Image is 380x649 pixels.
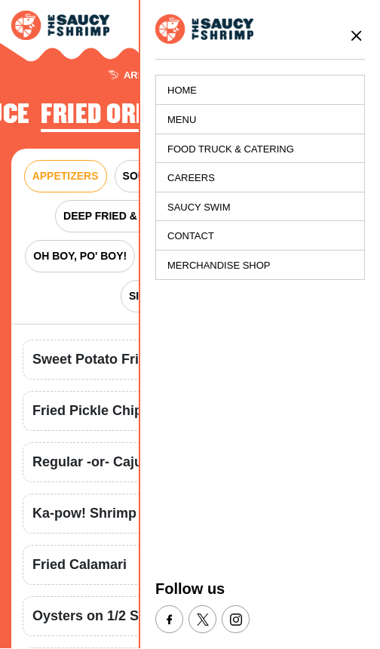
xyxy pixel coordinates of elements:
button: OH BOY, PO' BOY! [25,241,135,273]
a: Menu [156,106,364,135]
span: Follow us [155,578,225,601]
button: DEEP FRIED & DELICIOUS! [55,201,210,233]
a: Food Truck & Catering [156,135,364,165]
h2: Fried Oreos [41,101,177,131]
button: APPETIZERS [24,161,107,193]
li: 3 of 4 [41,101,177,134]
span: SOUPS & SALADS [123,169,216,185]
img: logo [155,15,253,45]
span: Oysters on 1/2 Shell [32,607,162,627]
span: Fried Calamari [32,555,127,576]
a: Merchandise Shop [156,251,364,280]
a: Home [156,76,364,106]
span: Ka-pow! Shrimp [32,504,136,524]
span: SIDES [129,289,161,305]
span: OH BOY, PO' BOY! [33,249,127,265]
a: Contact [156,222,364,251]
img: logo [11,11,109,41]
span: DEEP FRIED & DELICIOUS! [63,209,201,225]
span: Regular -or- Cajun Fries [32,453,187,473]
a: Saucy Swim [156,193,364,223]
span: Sweet Potato Fries [32,350,154,371]
span: Fried Pickle Chips [32,401,150,422]
button: SIDES [121,281,169,313]
button: SOUPS & SALADS [115,161,225,193]
a: Careers [156,164,364,193]
span: APPETIZERS [32,169,99,185]
span: ARE YOU FEELING SAUCY? [109,71,271,81]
